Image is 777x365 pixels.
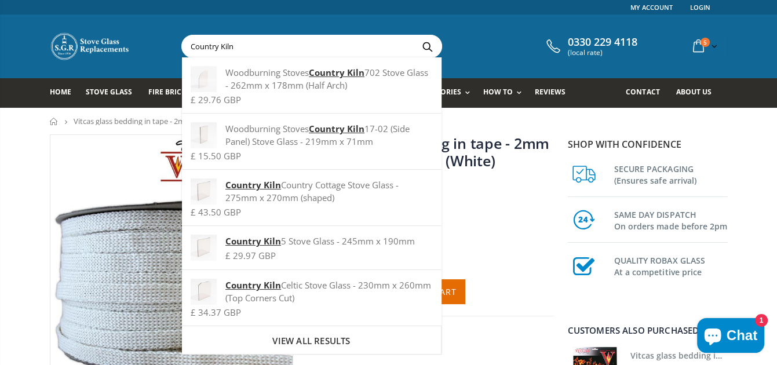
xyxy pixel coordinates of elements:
[535,87,566,97] span: Reviews
[191,122,432,148] div: Woodburning Stoves 17-02 (Side Panel) Stove Glass - 219mm x 71mm
[272,335,350,346] span: View all results
[626,78,668,108] a: Contact
[191,235,432,247] div: 5 Stove Glass - 245mm x 190mm
[309,67,364,78] strong: Country Kiln
[191,150,241,162] span: £ 15.50 GBP
[182,35,571,57] input: Search your stove brand...
[225,179,281,191] strong: Country Kiln
[568,326,728,335] div: Customers also purchased...
[701,38,710,47] span: 5
[676,87,711,97] span: About us
[191,94,241,105] span: £ 29.76 GBP
[483,87,513,97] span: How To
[694,318,768,356] inbox-online-store-chat: Shopify online store chat
[86,87,132,97] span: Stove Glass
[614,207,728,232] h3: SAME DAY DISPATCH On orders made before 2pm
[626,87,659,97] span: Contact
[225,279,281,291] strong: Country Kiln
[225,235,281,247] strong: Country Kiln
[50,32,131,61] img: Stove Glass Replacement
[191,178,432,204] div: Country Cottage Stove Glass - 275mm x 270mm (shaped)
[50,87,71,97] span: Home
[74,116,286,126] span: Vitcas glass bedding in tape - 2mm x 15mm x 2 meters (White)
[614,161,728,187] h3: SECURE PACKAGING (Ensures safe arrival)
[614,253,728,278] h3: QUALITY ROBAX GLASS At a competitive price
[191,279,432,304] div: Celtic Stove Glass - 230mm x 260mm (Top Corners Cut)
[191,306,241,318] span: £ 34.37 GBP
[568,36,637,49] span: 0330 229 4118
[225,250,276,261] span: £ 29.97 GBP
[148,87,190,97] span: Fire Bricks
[50,78,80,108] a: Home
[676,78,720,108] a: About us
[535,78,574,108] a: Reviews
[86,78,141,108] a: Stove Glass
[148,78,199,108] a: Fire Bricks
[191,66,432,92] div: Woodburning Stoves 702 Stove Glass - 262mm x 178mm (Half Arch)
[543,36,637,57] a: 0330 229 4118 (local rate)
[414,78,475,108] a: Accessories
[309,123,364,134] strong: Country Kiln
[191,206,241,218] span: £ 43.50 GBP
[483,78,527,108] a: How To
[414,35,440,57] button: Search
[688,35,720,57] a: 5
[568,49,637,57] span: (local rate)
[50,118,59,125] a: Home
[568,137,728,151] p: Shop with confidence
